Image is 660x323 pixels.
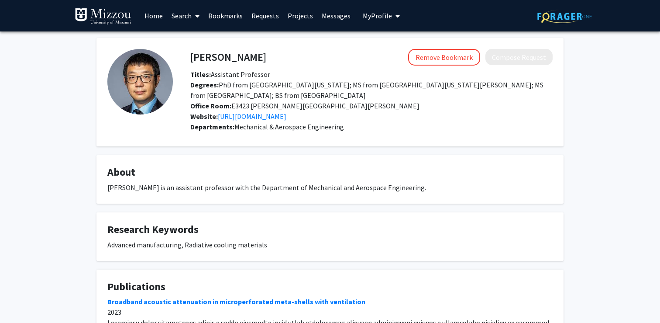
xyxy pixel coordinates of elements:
h4: Research Keywords [107,223,553,236]
button: Remove Bookmark [408,49,480,66]
a: Messages [317,0,355,31]
h4: About [107,166,553,179]
span: Mechanical & Aerospace Engineering [234,122,344,131]
h4: [PERSON_NAME] [190,49,266,65]
a: Opens in a new tab [218,112,286,121]
div: Advanced manufacturing, Radiative cooling materials [107,240,553,250]
b: Degrees: [190,80,219,89]
b: Office Room: [190,101,231,110]
b: Website: [190,112,218,121]
span: PhD from [GEOGRAPHIC_DATA][US_STATE]; MS from [GEOGRAPHIC_DATA][US_STATE][PERSON_NAME]; MS from [... [190,80,543,100]
span: My Profile [363,11,392,20]
a: Search [167,0,204,31]
b: Departments: [190,122,234,131]
iframe: Chat [7,284,37,316]
span: E3423 [PERSON_NAME][GEOGRAPHIC_DATA][PERSON_NAME] [190,101,419,110]
h4: Publications [107,281,553,293]
span: Assistant Professor [190,70,270,79]
img: Profile Picture [107,49,173,115]
b: Titles: [190,70,211,79]
a: Projects [283,0,317,31]
img: ForagerOne Logo [537,10,592,23]
a: Home [140,0,167,31]
button: Compose Request to Yao Zhai [485,49,553,65]
a: Requests [247,0,283,31]
a: Bookmarks [204,0,247,31]
div: [PERSON_NAME] is an assistant professor with the Department of Mechanical and Aerospace Engineering. [107,182,553,193]
img: University of Missouri Logo [75,8,131,25]
a: Broadband acoustic attenuation in microperforated meta-shells with ventilation [107,297,365,306]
